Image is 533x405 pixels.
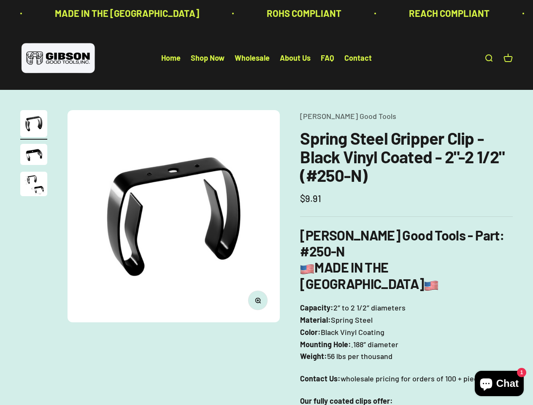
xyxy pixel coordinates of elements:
[20,172,47,199] button: Go to item 3
[351,338,398,351] span: .188″ diameter
[300,374,341,383] strong: Contact Us:
[68,110,280,322] img: Gripper clip, made & shipped from the USA!
[331,314,373,326] span: Spring Steel
[300,340,351,349] b: Mounting Hole:
[280,54,311,63] a: About Us
[300,227,504,259] b: [PERSON_NAME] Good Tools - Part: #250-N
[20,172,47,196] img: close up of a spring steel gripper clip, tool clip, durable, secure holding, Excellent corrosion ...
[472,371,526,398] inbox-online-store-chat: Shopify online store chat
[300,111,396,121] a: [PERSON_NAME] Good Tools
[20,144,47,165] img: close up of a spring steel gripper clip, tool clip, durable, secure holding, Excellent corrosion ...
[333,302,406,314] span: 2″ to 2 1/2″ diameters
[20,110,47,140] button: Go to item 1
[235,54,270,63] a: Wholesale
[321,54,334,63] a: FAQ
[300,373,513,385] p: wholesale pricing for orders of 100 + pieces
[191,54,225,63] a: Shop Now
[300,351,327,361] b: Weight:
[20,110,47,137] img: Gripper clip, made & shipped from the USA!
[300,259,438,291] b: MADE IN THE [GEOGRAPHIC_DATA]
[408,6,488,21] p: REACH COMPLIANT
[300,303,333,312] b: Capacity:
[300,315,331,324] b: Material:
[300,327,321,337] b: Color:
[321,326,384,338] span: Black Vinyl Coating
[265,6,340,21] p: ROHS COMPLIANT
[344,54,372,63] a: Contact
[54,6,198,21] p: MADE IN THE [GEOGRAPHIC_DATA]
[300,129,513,184] h1: Spring Steel Gripper Clip - Black Vinyl Coated - 2"-2 1/2" (#250-N)
[300,191,321,206] sale-price: $9.91
[327,350,392,362] span: 56 lbs per thousand
[161,54,181,63] a: Home
[20,144,47,167] button: Go to item 2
